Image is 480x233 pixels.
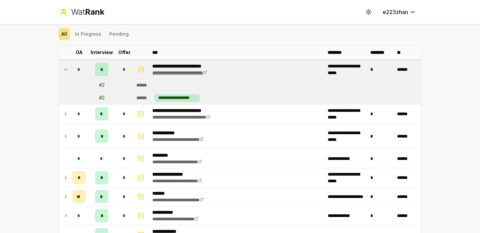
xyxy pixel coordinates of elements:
div: # 2 [99,94,105,101]
button: Pending [107,28,131,40]
span: Rank [85,7,104,17]
div: Wat [71,7,104,17]
a: WatRank [59,7,104,17]
p: Offer [118,49,131,56]
p: OA [76,49,83,56]
button: In Progress [72,28,104,40]
button: e223zhan [377,6,421,18]
span: e223zhan [383,8,408,16]
button: All [59,28,70,40]
div: # 2 [99,82,105,88]
p: Interview [91,49,113,56]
